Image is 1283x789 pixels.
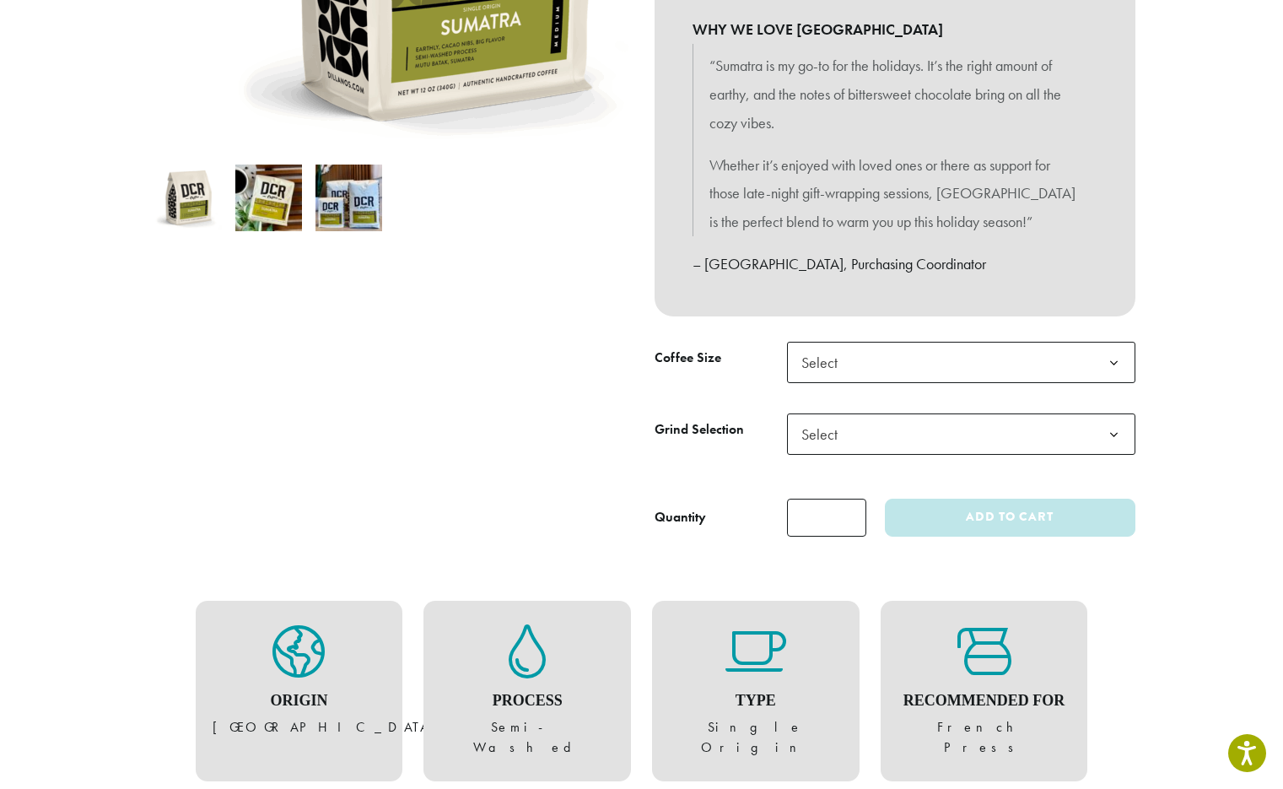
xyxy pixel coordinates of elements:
p: “Sumatra is my go-to for the holidays. It’s the right amount of earthy, and the notes of bittersw... [709,51,1081,137]
button: Add to cart [885,499,1135,537]
p: – [GEOGRAPHIC_DATA], Purchasing Coordinator [693,250,1097,278]
label: Coffee Size [655,346,787,370]
b: WHY WE LOVE [GEOGRAPHIC_DATA] [693,15,1097,44]
img: Sumatra - Image 3 [315,165,382,231]
img: Sumatra - Image 2 [235,165,302,231]
figure: Semi-Washed [440,624,614,758]
figure: [GEOGRAPHIC_DATA] [213,624,386,738]
h4: Type [669,692,843,711]
label: Grind Selection [655,418,787,442]
img: Sumatra [155,165,222,231]
figure: French Press [898,624,1071,758]
h4: Process [440,692,614,711]
input: Product quantity [787,499,866,537]
span: Select [787,342,1135,383]
p: Whether it’s enjoyed with loved ones or there as support for those late-night gift-wrapping sessi... [709,151,1081,236]
span: Select [787,413,1135,455]
h4: Origin [213,692,386,711]
div: Quantity [655,507,706,527]
figure: Single Origin [669,624,843,758]
span: Select [795,346,854,379]
span: Select [795,418,854,451]
h4: Recommended For [898,692,1071,711]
